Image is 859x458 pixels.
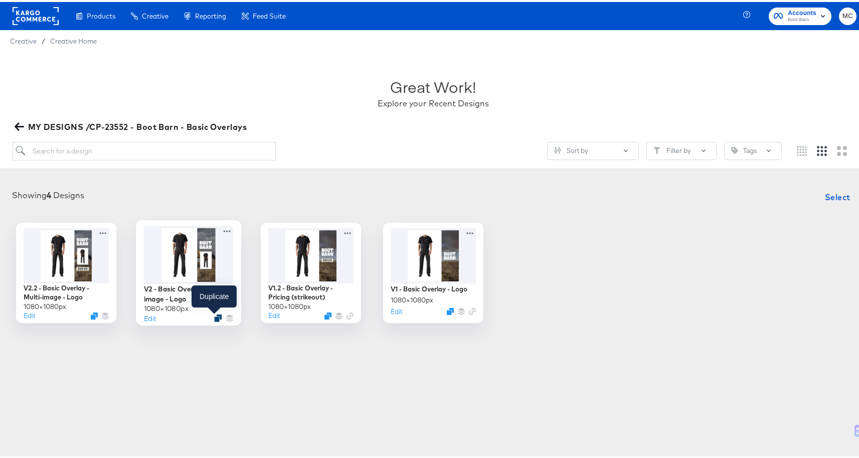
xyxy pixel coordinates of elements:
button: Edit [24,309,35,319]
div: 1080 × 1080 px [391,293,433,303]
svg: Filter [653,145,660,152]
button: Edit [144,311,156,321]
div: V2 - Basic Overlay - Multi-image - Logo1080×1080pxEditDuplicate [136,218,241,324]
span: Boot Barn [788,14,816,22]
div: Great Work! [391,74,476,96]
a: Creative Home [50,35,97,43]
svg: Tag [731,145,738,152]
span: Select [825,188,850,202]
button: AccountsBoot Barn [769,6,831,23]
button: TagTags [724,140,782,158]
span: Reporting [195,10,226,18]
div: Showing Designs [13,188,85,199]
span: Creative [10,35,37,43]
strong: 4 [47,188,52,198]
div: 1080 × 1080 px [24,300,66,310]
svg: Small grid [797,144,807,154]
button: MY DESIGNS /CP-23552 - Boot Barn - Basic Overlays [13,118,251,132]
span: Products [87,10,115,18]
div: V1 - Basic Overlay - Logo [391,282,467,292]
svg: Duplicate [214,312,222,320]
span: / [37,35,50,43]
svg: Sliders [554,145,561,152]
div: V1 - Basic Overlay - Logo1080×1080pxEditDuplicate [383,221,483,321]
span: Accounts [788,6,816,17]
svg: Medium grid [817,144,827,154]
button: Select [821,185,854,205]
input: Search for a design [13,140,276,159]
svg: Link [347,311,354,318]
svg: Duplicate [447,306,454,313]
button: Edit [391,305,402,315]
svg: Duplicate [324,311,331,318]
svg: Large grid [837,144,847,154]
span: Feed Suite [253,10,286,18]
button: Edit [268,309,280,319]
div: V2 - Basic Overlay - Multi-image - Logo [144,282,234,301]
button: MC [839,6,856,23]
div: V1.2 - Basic Overlay - Pricing (strikeout) [268,281,354,300]
div: V1.2 - Basic Overlay - Pricing (strikeout)1080×1080pxEditDuplicate [261,221,361,321]
svg: Duplicate [91,311,98,318]
div: V2.2 - Basic Overlay - Multi-image - Logo1080×1080pxEditDuplicate [16,221,116,321]
button: SlidersSort by [547,140,639,158]
div: 1080 × 1080 px [268,300,311,310]
div: Explore your Recent Designs [378,96,489,107]
span: MY DESIGNS /CP-23552 - Boot Barn - Basic Overlays [17,118,247,132]
button: FilterFilter by [646,140,717,158]
svg: Link [469,306,476,313]
div: V2.2 - Basic Overlay - Multi-image - Logo [24,281,109,300]
span: Creative [142,10,168,18]
span: MC [843,9,852,20]
div: 1080 × 1080 px [144,301,189,311]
